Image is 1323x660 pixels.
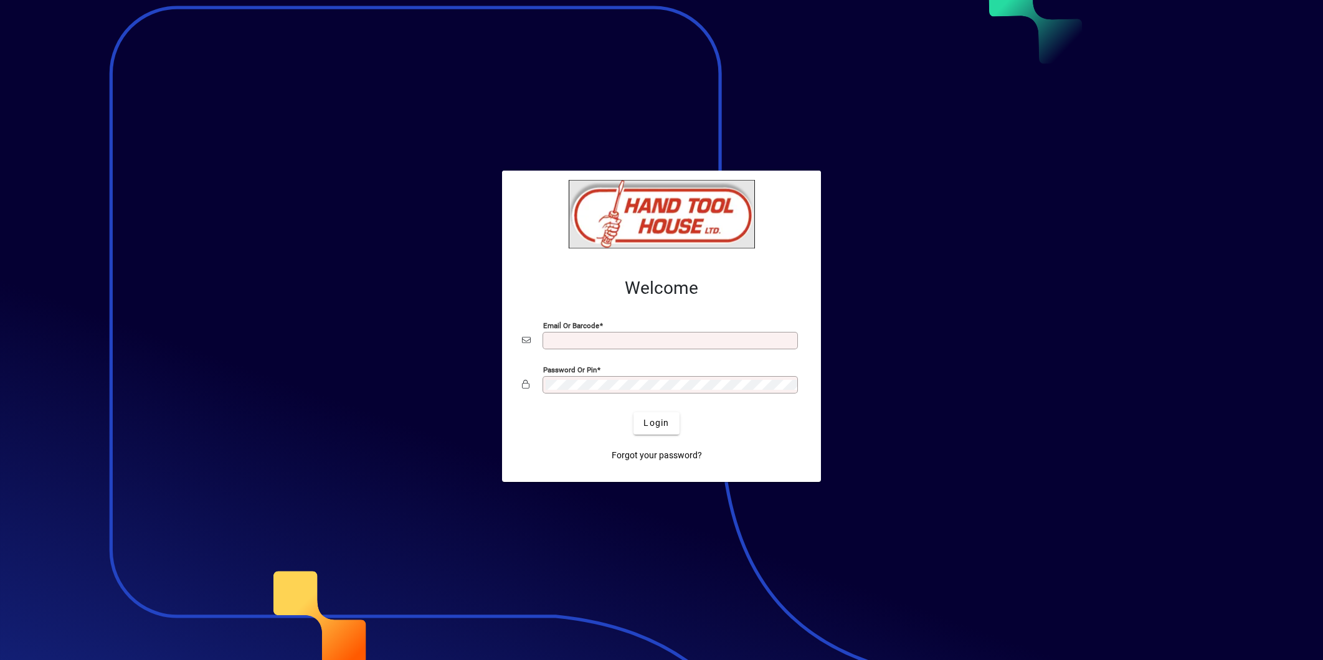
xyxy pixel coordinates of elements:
a: Forgot your password? [607,445,707,467]
span: Forgot your password? [612,449,702,462]
span: Login [643,417,669,430]
h2: Welcome [522,278,801,299]
mat-label: Email or Barcode [543,321,599,329]
button: Login [633,412,679,435]
mat-label: Password or Pin [543,365,597,374]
